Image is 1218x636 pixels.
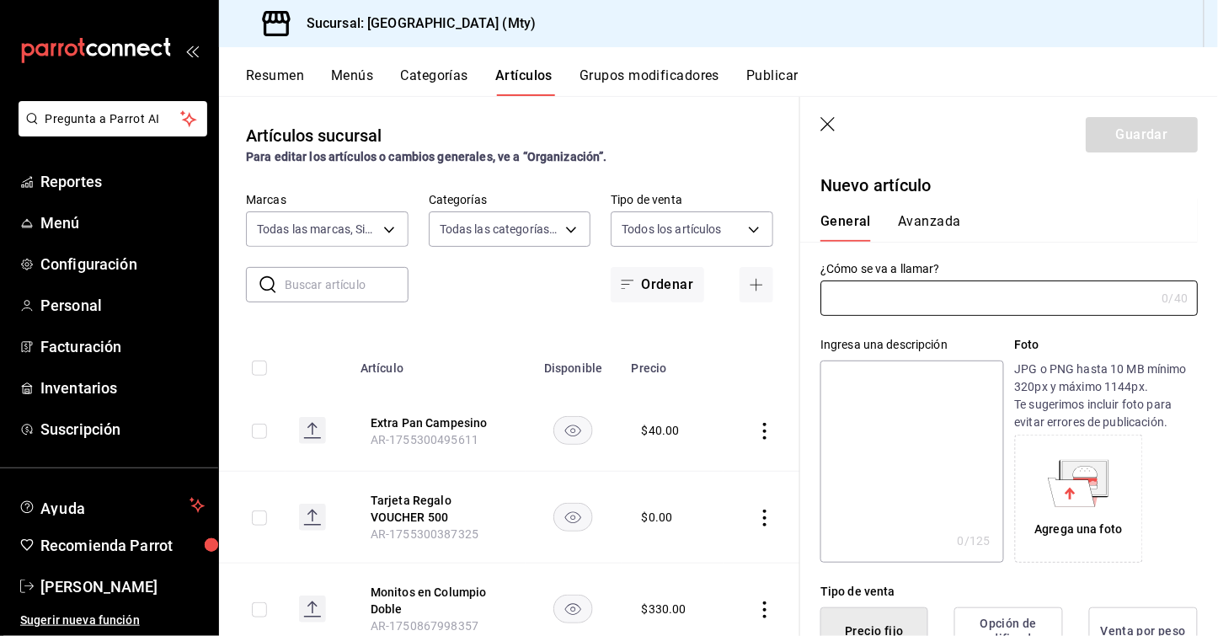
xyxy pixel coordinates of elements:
[820,213,1178,242] div: navigation tabs
[746,67,799,96] button: Publicar
[820,336,1003,354] div: Ingresa una descripción
[553,595,593,623] button: availability-product
[331,67,373,96] button: Menús
[20,612,205,629] span: Sugerir nueva función
[1015,361,1198,431] p: JPG o PNG hasta 10 MB mínimo 320px y máximo 1144px. Te sugerimos incluir foto para evitar errores...
[293,13,536,34] h3: Sucursal: [GEOGRAPHIC_DATA] (Mty)
[756,510,773,526] button: actions
[820,173,1198,198] p: Nuevo artículo
[1015,336,1198,354] p: Foto
[371,433,478,446] span: AR-1755300495611
[246,195,409,206] label: Marcas
[350,336,526,390] th: Artículo
[756,423,773,440] button: actions
[820,583,1198,601] div: Tipo de venta
[185,44,199,57] button: open_drawer_menu
[246,67,304,96] button: Resumen
[19,101,207,136] button: Pregunta a Parrot AI
[642,509,673,526] div: $ 0.00
[40,575,205,598] span: [PERSON_NAME]
[1019,439,1139,559] div: Agrega una foto
[246,150,607,163] strong: Para editar los artículos o cambios generales, ve a “Organización”.
[642,601,686,617] div: $ 330.00
[642,422,680,439] div: $ 40.00
[246,67,1218,96] div: navigation tabs
[40,294,205,317] span: Personal
[526,336,622,390] th: Disponible
[40,211,205,234] span: Menú
[958,532,991,549] div: 0 /125
[40,495,183,516] span: Ayuda
[580,67,719,96] button: Grupos modificadores
[820,213,871,242] button: General
[611,195,773,206] label: Tipo de venta
[371,527,478,541] span: AR-1755300387325
[371,414,505,431] button: edit-product-location
[40,170,205,193] span: Reportes
[495,67,553,96] button: Artículos
[257,221,377,238] span: Todas las marcas, Sin marca
[40,418,205,441] span: Suscripción
[40,377,205,399] span: Inventarios
[553,503,593,532] button: availability-product
[40,335,205,358] span: Facturación
[1162,290,1188,307] div: 0 /40
[898,213,961,242] button: Avanzada
[622,221,722,238] span: Todos los artículos
[246,123,382,148] div: Artículos sucursal
[429,195,591,206] label: Categorías
[611,267,703,302] button: Ordenar
[622,336,724,390] th: Precio
[371,584,505,617] button: edit-product-location
[820,264,1198,275] label: ¿Cómo se va a llamar?
[285,268,409,302] input: Buscar artículo
[371,619,478,633] span: AR-1750867998357
[553,416,593,445] button: availability-product
[371,492,505,526] button: edit-product-location
[1035,521,1123,538] div: Agrega una foto
[45,110,181,128] span: Pregunta a Parrot AI
[40,534,205,557] span: Recomienda Parrot
[401,67,469,96] button: Categorías
[40,253,205,275] span: Configuración
[756,601,773,618] button: actions
[440,221,560,238] span: Todas las categorías, Sin categoría
[12,122,207,140] a: Pregunta a Parrot AI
